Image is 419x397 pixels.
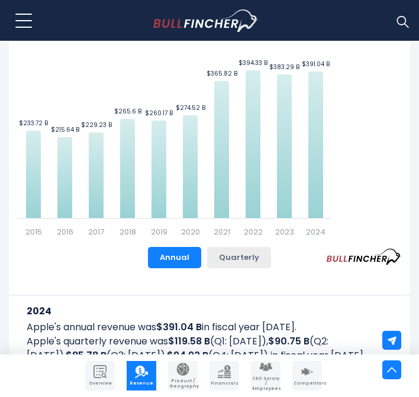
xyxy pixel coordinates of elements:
text: $274.52 B [176,103,205,112]
span: Competitors [294,381,321,386]
text: 2023 [275,226,294,237]
b: $94.93 B [167,349,208,362]
a: Company Competitors [292,361,322,391]
text: $265.6 B [114,107,141,116]
text: 2022 [244,226,263,237]
b: $391.04 B [156,320,202,334]
text: 2020 [181,226,200,237]
a: Company Employees [251,361,281,391]
a: Go to homepage [153,9,281,32]
span: CEO Salary / Employees [252,376,279,391]
span: Revenue [128,381,155,386]
a: Company Product/Geography [168,361,198,391]
text: 2021 [214,226,230,237]
span: Financials [211,381,238,386]
text: $229.23 B [81,121,112,129]
text: $391.04 B [302,60,330,69]
text: $383.29 B [269,63,299,71]
span: Product / Geography [169,379,196,389]
text: 2016 [57,226,73,237]
button: Quarterly [207,247,271,268]
text: $260.17 B [145,109,173,118]
img: Bullfincher logo [153,9,259,32]
text: 2018 [120,226,136,237]
h3: 2024 [27,304,392,318]
text: 2019 [151,226,167,237]
text: $365.82 B [207,69,237,78]
b: $85.78 B [66,349,107,362]
text: $394.33 B [238,58,267,67]
b: $119.58 B [168,334,210,348]
span: Overview [86,381,114,386]
text: $233.72 B [19,119,48,128]
button: Annual [148,247,201,268]
text: $215.64 B [51,125,79,134]
text: 2024 [306,226,325,237]
text: 2015 [25,226,42,237]
a: Company Financials [209,361,239,391]
b: $90.75 B [268,334,310,348]
a: Company Revenue [127,361,156,391]
p: Apple's annual revenue was in fiscal year [DATE]. [27,320,392,334]
text: 2017 [88,226,104,237]
a: Company Overview [85,361,115,391]
p: Apple's quarterly revenue was (Q1: [DATE]), (Q2: [DATE]), (Q3: [DATE]), (Q4: [DATE]) in fiscal ye... [27,334,392,363]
